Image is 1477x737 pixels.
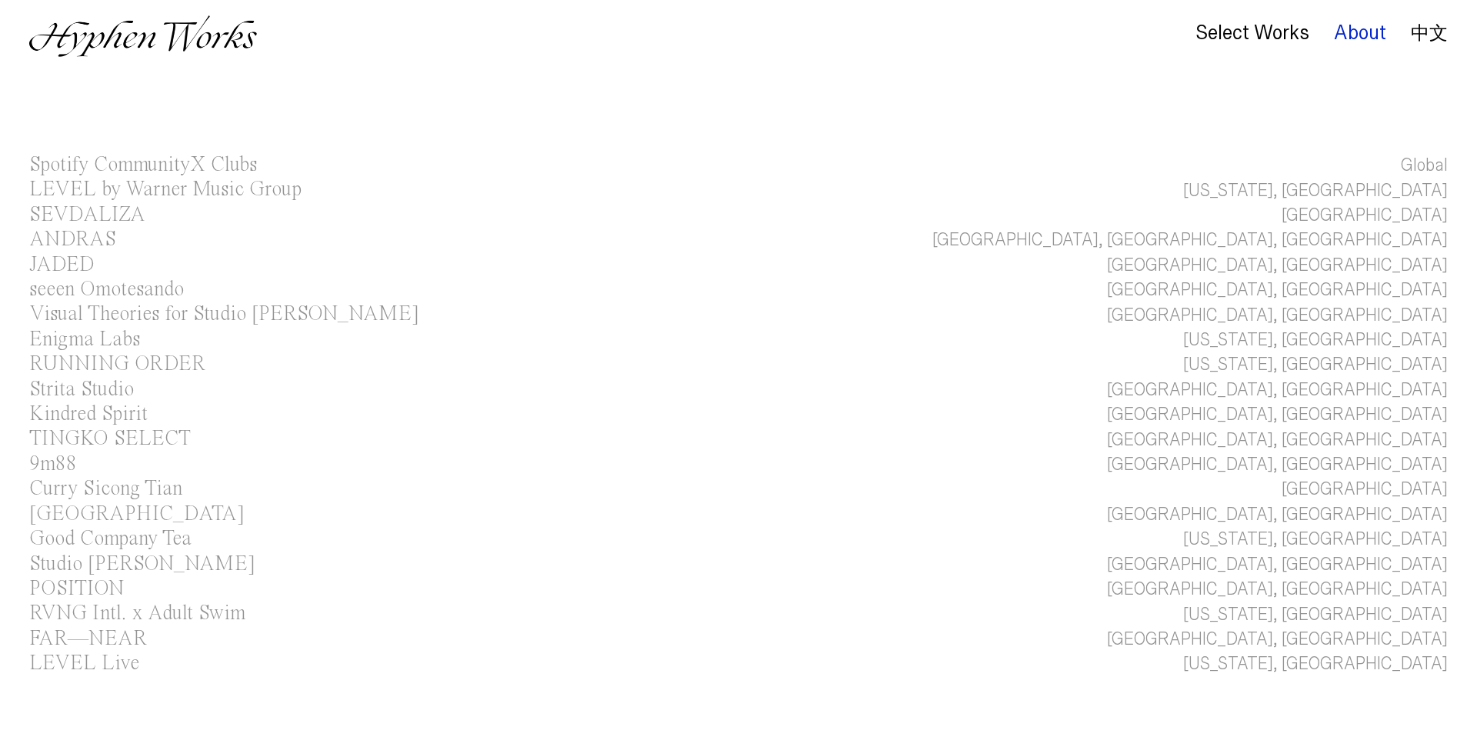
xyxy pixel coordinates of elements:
[1107,428,1448,452] div: [GEOGRAPHIC_DATA], [GEOGRAPHIC_DATA]
[29,15,256,57] img: Hyphen Works
[29,653,139,674] div: LEVEL Live
[1107,378,1448,402] div: [GEOGRAPHIC_DATA], [GEOGRAPHIC_DATA]
[1107,278,1448,302] div: [GEOGRAPHIC_DATA], [GEOGRAPHIC_DATA]
[29,304,419,325] div: Visual Theories for Studio [PERSON_NAME]
[29,554,255,575] div: Studio [PERSON_NAME]
[29,454,77,475] div: 9m88
[29,155,257,175] div: Spotify CommunityX Clubs
[29,603,245,624] div: RVNG Intl. x Adult Swim
[1107,552,1448,577] div: [GEOGRAPHIC_DATA], [GEOGRAPHIC_DATA]
[29,205,145,225] div: SEVDALIZA
[29,229,116,250] div: ANDRAS
[1183,527,1448,552] div: [US_STATE], [GEOGRAPHIC_DATA]
[29,329,140,350] div: Enigma Labs
[1183,352,1448,377] div: [US_STATE], [GEOGRAPHIC_DATA]
[932,228,1448,252] div: [GEOGRAPHIC_DATA], [GEOGRAPHIC_DATA], [GEOGRAPHIC_DATA]
[1401,153,1448,178] div: Global
[1282,477,1448,502] div: [GEOGRAPHIC_DATA]
[1107,253,1448,278] div: [GEOGRAPHIC_DATA], [GEOGRAPHIC_DATA]
[29,429,191,449] div: TINGKO SELECT
[29,379,134,400] div: Strita Studio
[1183,652,1448,676] div: [US_STATE], [GEOGRAPHIC_DATA]
[1334,22,1386,44] div: About
[1107,452,1448,477] div: [GEOGRAPHIC_DATA], [GEOGRAPHIC_DATA]
[1195,25,1309,42] a: Select Works
[29,629,147,649] div: FAR—NEAR
[1195,22,1309,44] div: Select Works
[29,179,302,200] div: LEVEL by Warner Music Group
[29,279,184,300] div: seeen Omotesando
[1107,627,1448,652] div: [GEOGRAPHIC_DATA], [GEOGRAPHIC_DATA]
[1183,328,1448,352] div: [US_STATE], [GEOGRAPHIC_DATA]
[29,579,124,599] div: POSITION
[1107,502,1448,527] div: [GEOGRAPHIC_DATA], [GEOGRAPHIC_DATA]
[1183,178,1448,203] div: [US_STATE], [GEOGRAPHIC_DATA]
[1183,602,1448,627] div: [US_STATE], [GEOGRAPHIC_DATA]
[1411,25,1448,42] a: 中文
[29,354,205,375] div: RUNNING ORDER
[1334,25,1386,42] a: About
[1107,303,1448,328] div: [GEOGRAPHIC_DATA], [GEOGRAPHIC_DATA]
[29,404,148,425] div: Kindred Spirit
[29,479,182,499] div: Curry Sicong Tian
[1107,577,1448,602] div: [GEOGRAPHIC_DATA], [GEOGRAPHIC_DATA]
[29,504,245,525] div: [GEOGRAPHIC_DATA]
[29,529,192,549] div: Good Company Tea
[1282,203,1448,228] div: [GEOGRAPHIC_DATA]
[1107,402,1448,427] div: [GEOGRAPHIC_DATA], [GEOGRAPHIC_DATA]
[29,255,95,275] div: JADED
